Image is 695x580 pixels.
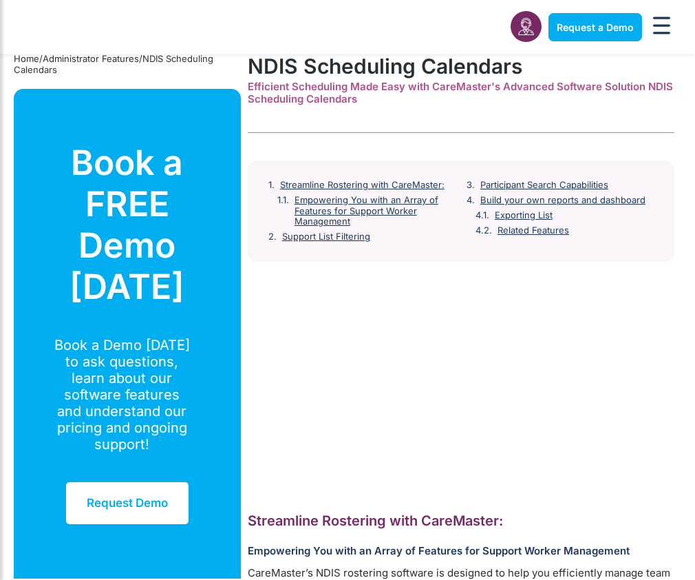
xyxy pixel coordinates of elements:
[498,225,569,236] a: Related Features
[248,54,674,79] h1: NDIS Scheduling Calendars
[21,17,117,38] img: CareMaster Logo
[280,180,445,191] a: Streamline Rostering with CareMaster:
[480,180,608,191] a: Participant Search Capabilities
[295,195,456,227] a: Empowering You with an Array of Features for Support Worker Management
[557,21,634,33] span: Request a Demo
[548,13,642,41] a: Request a Demo
[43,53,139,64] a: Administrator Features
[87,496,168,510] span: Request Demo
[65,481,190,525] a: Request Demo
[649,12,675,42] div: Menu Toggle
[248,544,674,557] h3: Empowering You with an Array of Features for Support Worker Management
[14,53,39,64] a: Home
[248,512,674,530] h2: Streamline Rostering with CareMaster:
[14,53,213,75] span: NDIS Scheduling Calendars
[53,142,202,307] div: Book a FREE Demo [DATE]
[248,81,674,105] div: Efficient Scheduling Made Easy with CareMaster's Advanced Software Solution NDIS Scheduling Calen...
[53,337,191,453] div: Book a Demo [DATE] to ask questions, learn about our software features and understand our pricing...
[495,210,553,221] a: Exporting List
[282,231,370,242] a: Support List Filtering
[480,195,645,206] a: Build your own reports and dashboard
[14,53,213,75] span: / /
